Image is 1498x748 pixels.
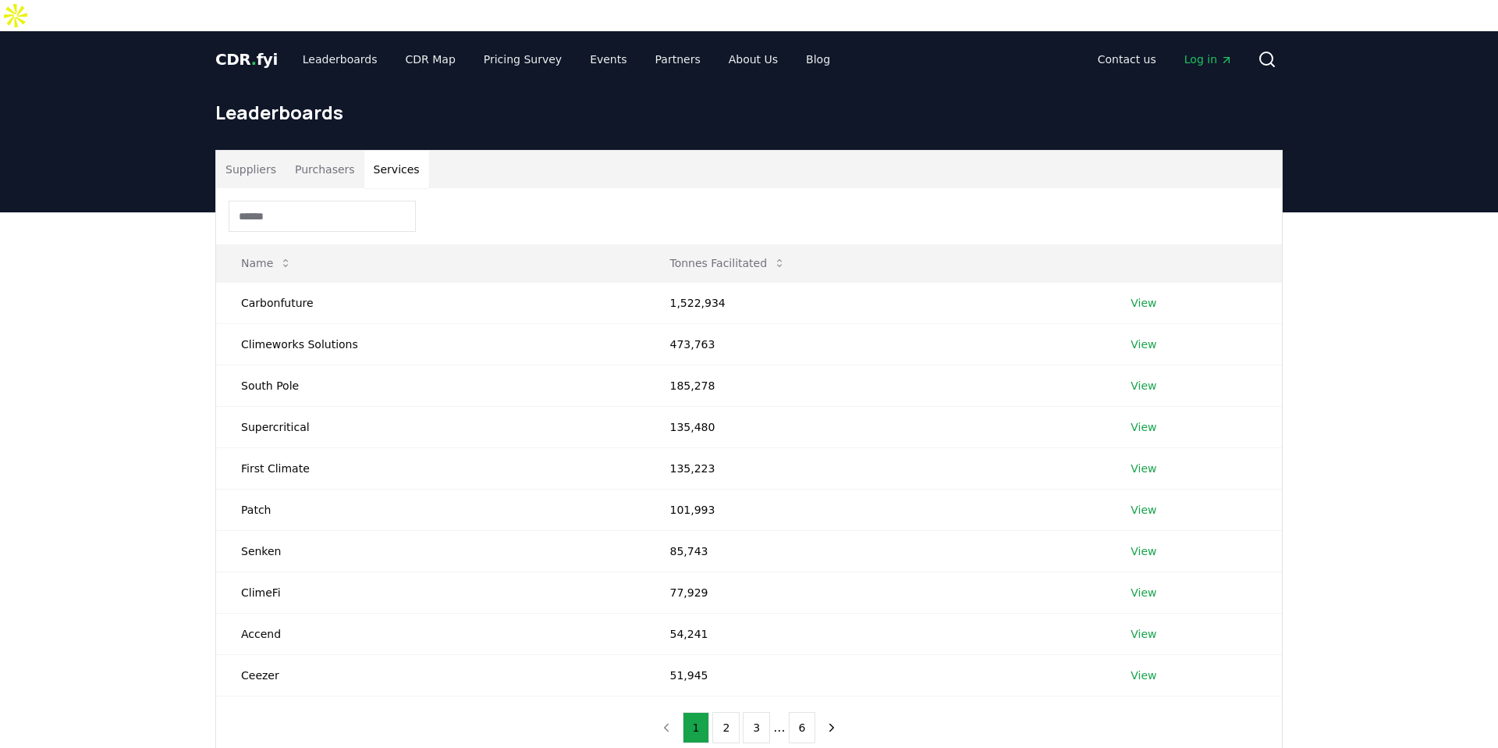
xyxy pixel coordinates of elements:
[818,712,845,743] button: next page
[290,45,390,73] a: Leaderboards
[1131,337,1156,352] a: View
[1131,626,1156,642] a: View
[789,712,816,743] button: 6
[644,365,1106,406] td: 185,278
[216,151,286,188] button: Suppliers
[1131,419,1156,435] a: View
[1131,668,1156,683] a: View
[216,447,644,489] td: First Climate
[216,572,644,613] td: ClimeFi
[1085,45,1169,73] a: Contact us
[215,50,278,69] span: CDR fyi
[743,712,770,743] button: 3
[1085,45,1245,73] nav: Main
[657,248,798,279] button: Tonnes Facilitated
[644,572,1106,613] td: 77,929
[1131,461,1156,476] a: View
[644,489,1106,530] td: 101,993
[1131,543,1156,559] a: View
[216,406,644,447] td: Supercritical
[364,151,429,188] button: Services
[1172,45,1245,73] a: Log in
[290,45,843,73] nav: Main
[216,613,644,654] td: Accend
[643,45,713,73] a: Partners
[644,406,1106,447] td: 135,480
[644,323,1106,365] td: 473,763
[216,282,644,323] td: Carbonfuture
[216,654,644,696] td: Ceezer
[712,712,740,743] button: 2
[216,323,644,365] td: Climeworks Solutions
[286,151,364,188] button: Purchasers
[644,654,1106,696] td: 51,945
[1131,295,1156,311] a: View
[1131,585,1156,600] a: View
[216,365,644,406] td: South Pole
[393,45,468,73] a: CDR Map
[471,45,574,73] a: Pricing Survey
[1131,502,1156,518] a: View
[1184,52,1233,67] span: Log in
[773,718,785,737] li: ...
[216,530,644,572] td: Senken
[644,282,1106,323] td: 1,522,934
[577,45,639,73] a: Events
[216,489,644,530] td: Patch
[644,613,1106,654] td: 54,241
[251,50,257,69] span: .
[793,45,843,73] a: Blog
[229,248,304,279] button: Name
[215,100,1283,125] h1: Leaderboards
[215,48,278,70] a: CDR.fyi
[644,447,1106,489] td: 135,223
[644,530,1106,572] td: 85,743
[716,45,790,73] a: About Us
[1131,378,1156,394] a: View
[683,712,710,743] button: 1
